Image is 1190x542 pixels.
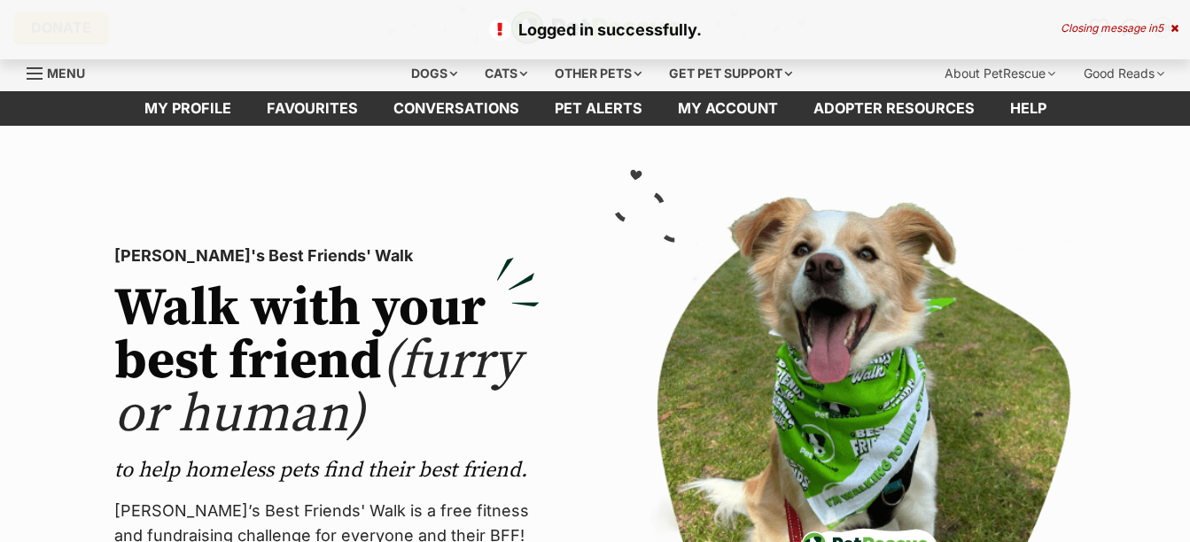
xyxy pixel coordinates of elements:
span: (furry or human) [114,329,521,448]
div: Cats [472,56,540,91]
div: Other pets [542,56,654,91]
div: Good Reads [1071,56,1177,91]
a: My account [660,91,796,126]
a: Menu [27,56,97,88]
h2: Walk with your best friend [114,283,540,442]
p: to help homeless pets find their best friend. [114,456,540,484]
a: Adopter resources [796,91,992,126]
a: My profile [127,91,249,126]
p: [PERSON_NAME]'s Best Friends' Walk [114,244,540,268]
div: Dogs [399,56,470,91]
span: Menu [47,66,85,81]
a: Favourites [249,91,376,126]
div: About PetRescue [932,56,1068,91]
a: Help [992,91,1064,126]
div: Get pet support [657,56,805,91]
a: Pet alerts [537,91,660,126]
a: conversations [376,91,537,126]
